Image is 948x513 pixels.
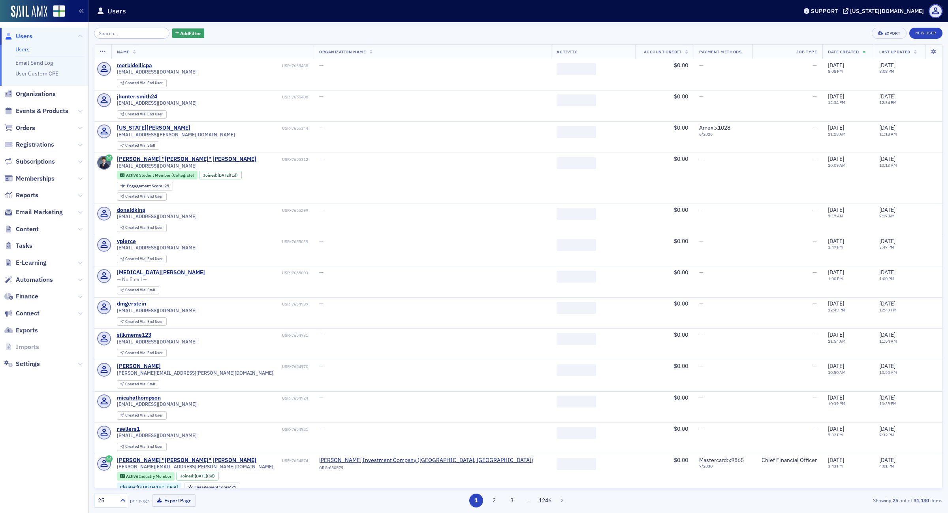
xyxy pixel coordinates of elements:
div: Created Via: End User [117,349,167,357]
a: Active Student Member (Collegiate) [120,173,194,178]
span: [DATE] [828,425,844,432]
time: 1:00 PM [879,276,894,281]
div: Joined: 2025-10-09 00:00:00 [176,472,219,481]
span: — [813,394,817,401]
span: Created Via : [125,287,147,292]
div: dmgerstein [117,300,146,307]
div: Created Via: Staff [117,286,159,294]
a: Reports [4,191,38,200]
time: 11:54 AM [828,338,846,344]
a: E-Learning [4,258,47,267]
div: silkmeme123 [117,332,151,339]
span: Joined : [203,173,218,178]
div: Created Via: End User [117,110,167,119]
span: [DATE] [879,238,895,245]
span: Activity [557,49,577,55]
input: Search… [94,28,169,39]
a: Orders [4,124,35,132]
a: [MEDICAL_DATA][PERSON_NAME] [117,269,205,276]
time: 11:18 AM [828,131,846,137]
div: End User [125,112,163,117]
span: Organization Name [319,49,366,55]
div: donaldking [117,207,145,214]
span: — [699,300,703,307]
div: Joined: 2025-10-13 00:00:00 [199,171,242,179]
span: ‌ [557,427,596,439]
span: — [699,362,703,370]
span: [DATE] [828,124,844,131]
span: Mastercard : x9865 [699,456,744,464]
span: ‌ [557,302,596,314]
span: Content [16,225,39,234]
div: 25 [127,184,169,188]
div: Chief Financial Officer [758,457,817,464]
time: 12:34 PM [828,100,845,105]
button: AddFilter [172,28,205,38]
span: — [319,124,324,131]
span: — [813,362,817,370]
div: morbidellicpa [117,62,152,69]
span: Created Via : [125,80,147,85]
div: End User [125,351,163,355]
a: User Custom CPE [15,70,58,77]
time: 8:08 PM [879,68,894,74]
time: 11:54 AM [879,338,897,344]
span: — [699,93,703,100]
span: [EMAIL_ADDRESS][DOMAIN_NAME] [117,307,197,313]
div: End User [125,81,163,85]
span: Created Via : [125,413,147,418]
span: [DATE] [218,172,230,178]
span: [DATE] [828,155,844,162]
span: Job Type [796,49,817,55]
a: Events & Products [4,107,68,115]
time: 7:32 PM [879,432,894,438]
span: $0.00 [674,62,688,69]
div: End User [125,413,163,418]
a: Active Industry Member [120,473,171,479]
span: Last Updated [879,49,910,55]
span: [DATE] [879,124,895,131]
span: Profile [929,4,942,18]
span: Joined : [180,473,195,479]
time: 12:49 PM [879,307,897,313]
time: 12:34 PM [879,100,897,105]
div: End User [125,194,163,199]
div: ORG-650579 [319,465,533,473]
span: Active [126,172,139,178]
time: 10:09 AM [828,162,846,168]
div: Created Via: End User [117,79,167,87]
span: Payment Methods [699,49,741,55]
span: Dunn Investment Company (Birmingham, AL) [319,457,533,464]
time: 7:17 AM [879,213,895,219]
a: Connect [4,309,39,318]
a: Memberships [4,174,55,183]
span: $0.00 [674,425,688,432]
span: — [813,93,817,100]
a: Subscriptions [4,157,55,166]
time: 4:01 PM [879,463,894,469]
span: ‌ [557,126,596,138]
button: 1 [469,494,483,507]
time: 10:50 AM [828,370,846,375]
span: 6 / 2026 [699,132,747,137]
span: — [319,425,324,432]
span: Connect [16,309,39,318]
span: Events & Products [16,107,68,115]
span: ‌ [557,458,596,470]
div: Engagement Score: 25 [117,182,173,190]
div: rsellers1 [117,426,140,433]
div: micahathompson [117,394,161,402]
div: USR-7655039 [137,239,308,244]
time: 8:08 PM [828,68,843,74]
div: Created Via: End User [117,411,167,420]
span: [DATE] [879,269,895,276]
div: USR-7655312 [258,157,308,162]
div: Created Via: Staff [117,380,159,389]
span: Amex : x1028 [699,124,730,131]
time: 3:47 PM [828,244,843,250]
div: [PERSON_NAME] "[PERSON_NAME]" [PERSON_NAME] [117,156,256,163]
span: [EMAIL_ADDRESS][DOMAIN_NAME] [117,69,197,75]
time: 10:50 AM [879,370,897,375]
div: USR-7654981 [152,333,308,338]
a: Content [4,225,39,234]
